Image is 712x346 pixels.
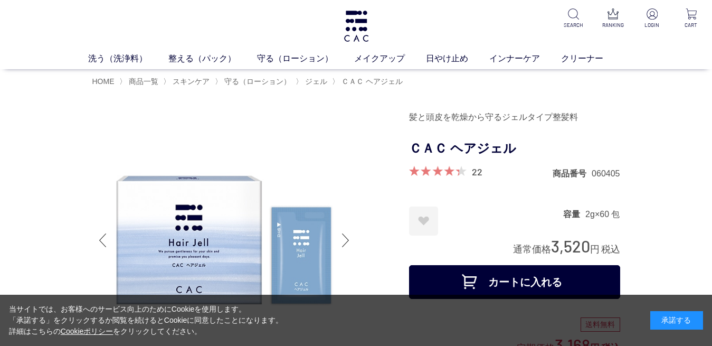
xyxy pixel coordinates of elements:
li: 〉 [119,77,161,87]
a: LOGIN [639,8,664,29]
a: CART [679,8,704,29]
div: 当サイトでは、お客様へのサービス向上のためにCookieを使用します。 「承諾する」をクリックするか閲覧を続けるとCookieに同意したことになります。 詳細はこちらの をクリックしてください。 [9,304,283,337]
dt: 商品番号 [553,168,592,179]
span: 税込 [601,244,620,255]
h1: ＣＡＣ ヘアジェル [409,137,620,161]
p: LOGIN [639,21,664,29]
span: 3,520 [551,236,590,256]
a: 商品一覧 [127,77,158,86]
span: 円 [590,244,600,255]
a: 洗う（洗浄料） [88,52,168,65]
a: ジェル [303,77,327,86]
span: ジェル [305,77,327,86]
a: 守る（ローション） [257,52,354,65]
a: 日やけ止め [426,52,489,65]
a: Cookieポリシー [61,327,113,335]
a: 22 [472,166,482,177]
a: スキンケア [170,77,210,86]
span: 守る（ローション） [224,77,291,86]
a: インナーケア [489,52,561,65]
dd: 2g×60 包 [585,209,620,220]
li: 〉 [296,77,330,87]
a: HOME [92,77,115,86]
p: SEARCH [561,21,586,29]
span: スキンケア [173,77,210,86]
div: 髪と頭皮を乾燥から守るジェルタイプ整髪料 [409,108,620,126]
a: ＣＡＣ ヘアジェル [339,77,403,86]
img: logo [343,11,370,42]
a: 整える（パック） [168,52,257,65]
button: カートに入れる [409,265,620,299]
a: 守る（ローション） [222,77,291,86]
a: RANKING [600,8,625,29]
dd: 060405 [592,168,620,179]
span: 商品一覧 [129,77,158,86]
li: 〉 [332,77,405,87]
li: 〉 [163,77,212,87]
p: RANKING [600,21,625,29]
p: CART [679,21,704,29]
li: 〉 [215,77,293,87]
span: 通常価格 [513,244,551,255]
a: SEARCH [561,8,586,29]
span: ＣＡＣ ヘアジェル [341,77,403,86]
a: お気に入りに登録する [409,207,438,236]
div: 承諾する [650,311,703,330]
a: メイクアップ [354,52,426,65]
dt: 容量 [563,209,585,220]
a: クリーナー [561,52,624,65]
